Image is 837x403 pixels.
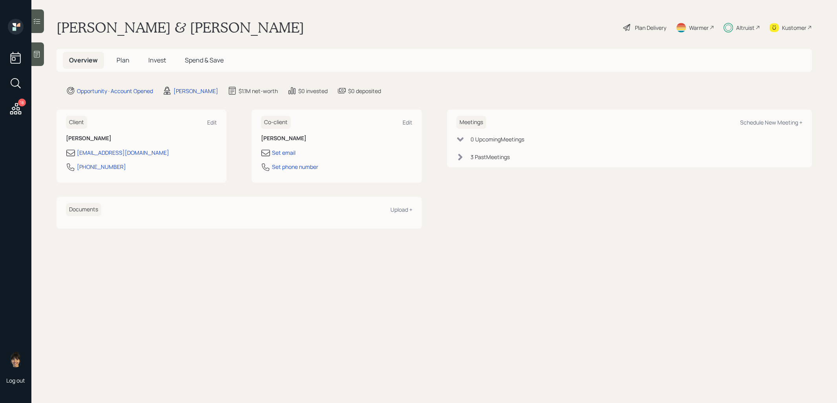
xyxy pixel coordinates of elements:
[272,148,295,157] div: Set email
[689,24,709,32] div: Warmer
[77,148,169,157] div: [EMAIL_ADDRESS][DOMAIN_NAME]
[66,116,87,129] h6: Client
[117,56,129,64] span: Plan
[261,116,291,129] h6: Co-client
[66,135,217,142] h6: [PERSON_NAME]
[470,153,510,161] div: 3 Past Meeting s
[66,203,101,216] h6: Documents
[207,119,217,126] div: Edit
[261,135,412,142] h6: [PERSON_NAME]
[148,56,166,64] span: Invest
[173,87,218,95] div: [PERSON_NAME]
[348,87,381,95] div: $0 deposited
[403,119,412,126] div: Edit
[57,19,304,36] h1: [PERSON_NAME] & [PERSON_NAME]
[8,352,24,367] img: treva-nostdahl-headshot.png
[470,135,524,143] div: 0 Upcoming Meeting s
[272,163,318,171] div: Set phone number
[456,116,486,129] h6: Meetings
[740,119,802,126] div: Schedule New Meeting +
[6,377,25,384] div: Log out
[239,87,278,95] div: $1.1M net-worth
[185,56,224,64] span: Spend & Save
[298,87,328,95] div: $0 invested
[390,206,412,213] div: Upload +
[635,24,666,32] div: Plan Delivery
[18,99,26,106] div: 18
[736,24,755,32] div: Altruist
[77,163,126,171] div: [PHONE_NUMBER]
[69,56,98,64] span: Overview
[77,87,153,95] div: Opportunity · Account Opened
[782,24,806,32] div: Kustomer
